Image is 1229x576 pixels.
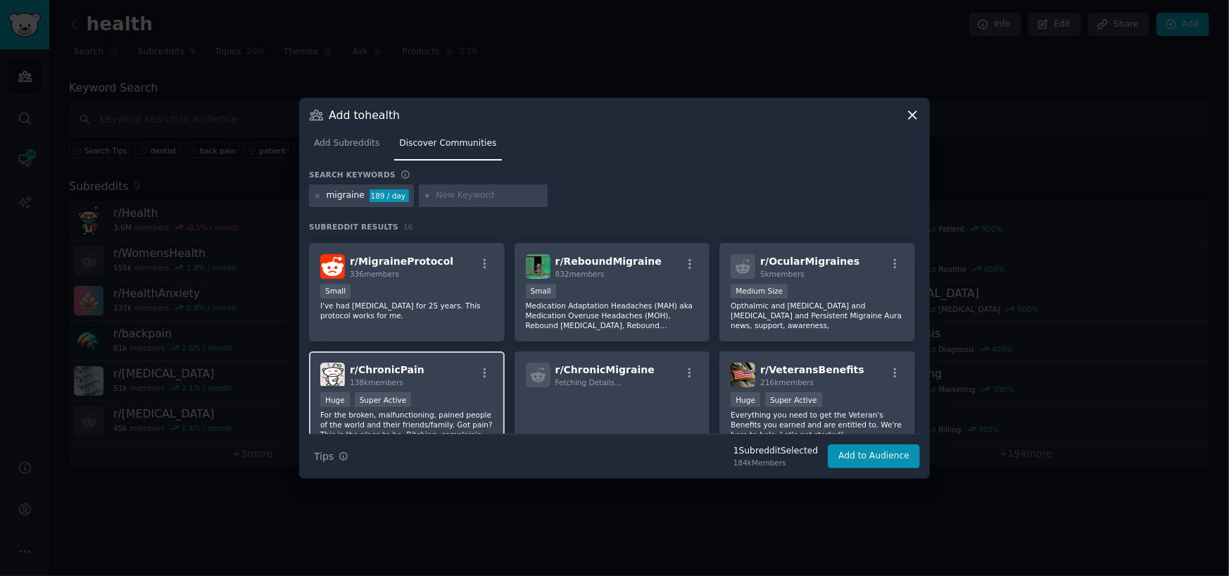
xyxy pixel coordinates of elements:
[436,189,543,202] input: New Keyword
[350,364,424,375] span: r/ ChronicPain
[320,254,345,279] img: MigraineProtocol
[733,458,818,468] div: 184k Members
[731,284,788,299] div: Medium Size
[320,301,493,320] p: I've had [MEDICAL_DATA] for 25 years. This protocol works for me.
[309,132,384,161] a: Add Subreddits
[394,132,501,161] a: Discover Communities
[526,254,550,279] img: ReboundMigraine
[350,270,399,278] span: 336 members
[370,189,409,202] div: 189 / day
[765,392,822,407] div: Super Active
[329,108,400,123] h3: Add to health
[350,378,403,387] span: 138k members
[731,301,904,330] p: Opthalmic and [MEDICAL_DATA] and [MEDICAL_DATA] and Persistent Migraine Aura news, support, aware...
[731,410,904,439] p: Everything you need to get the Veteran's Benefits you earned and are entitled to. We're here to h...
[309,222,398,232] span: Subreddit Results
[350,256,453,267] span: r/ MigraineProtocol
[731,363,755,387] img: VeteransBenefits
[731,392,760,407] div: Huge
[399,137,496,150] span: Discover Communities
[526,301,699,330] p: Medication Adaptation Headaches (MAH) aka Medication Overuse Headaches (MOH), Rebound [MEDICAL_DA...
[320,410,493,439] p: For the broken, malfunctioning, pained people of the world and their friends/family. Got pain? Th...
[828,444,920,468] button: Add to Audience
[555,364,655,375] span: r/ ChronicMigraine
[320,363,345,387] img: ChronicPain
[314,449,334,464] span: Tips
[355,392,412,407] div: Super Active
[309,444,353,469] button: Tips
[309,170,396,180] h3: Search keywords
[526,284,556,299] div: Small
[327,189,365,202] div: migraine
[555,256,662,267] span: r/ ReboundMigraine
[314,137,379,150] span: Add Subreddits
[733,445,818,458] div: 1 Subreddit Selected
[760,256,859,267] span: r/ OcularMigraines
[555,270,605,278] span: 832 members
[320,284,351,299] div: Small
[760,270,805,278] span: 5k members
[760,364,864,375] span: r/ VeteransBenefits
[555,378,622,387] span: Fetching Details...
[403,223,413,231] span: 16
[760,378,814,387] span: 216k members
[320,392,350,407] div: Huge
